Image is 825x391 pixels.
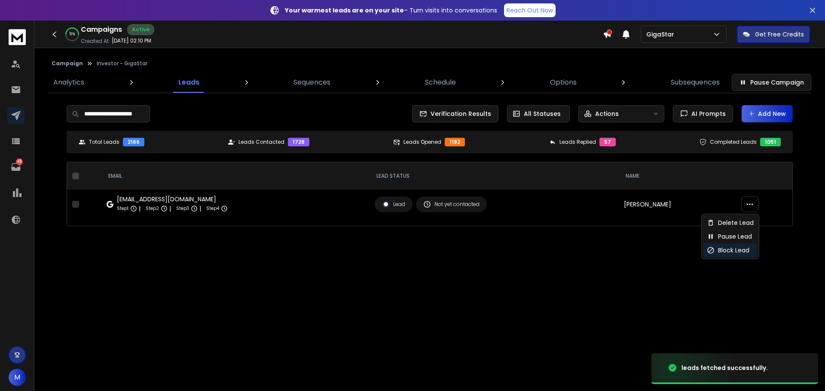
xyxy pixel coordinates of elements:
a: Schedule [420,72,461,93]
p: Step 2 [146,204,159,213]
a: 45 [7,158,24,176]
div: 1726 [288,138,309,146]
p: Reach Out Now [507,6,553,15]
div: [EMAIL_ADDRESS][DOMAIN_NAME] [117,195,228,203]
p: – Turn visits into conversations [285,6,497,15]
p: | [139,204,141,213]
p: Leads [178,77,199,88]
a: Sequences [288,72,336,93]
button: AI Prompts [673,105,733,122]
p: Leads Replied [559,139,596,145]
div: leads fetched successfully. [681,364,768,372]
p: | [169,204,171,213]
th: LEAD STATUS [370,162,619,190]
div: 1051 [760,138,781,146]
a: Analytics [48,72,89,93]
a: Options [545,72,582,93]
p: Leads Contacted [238,139,284,145]
button: M [9,369,26,386]
p: Total Leads [89,139,119,145]
p: Sequences [293,77,330,88]
p: Schedule [425,77,456,88]
button: Pause Campaign [732,74,811,91]
button: Add New [742,105,793,122]
p: Created At: [81,38,110,45]
h1: Campaigns [81,24,122,35]
img: logo [9,29,26,45]
p: Investor - GigaStar [97,60,147,67]
div: Not yet contacted [423,200,480,208]
a: Reach Out Now [504,3,556,17]
p: Block Lead [718,246,749,255]
span: Verification Results [427,109,491,118]
p: Subsequences [671,77,720,88]
p: Step 3 [176,204,189,213]
p: Options [550,77,577,88]
p: Analytics [53,77,84,88]
button: Verification Results [412,105,498,122]
p: Leads Opened [403,139,441,145]
p: 51 % [69,32,75,37]
div: 57 [599,138,616,146]
th: EMAIL [101,162,369,190]
strong: Your warmest leads are on your site [285,6,404,15]
p: Step 4 [206,204,219,213]
div: Active [127,24,154,35]
p: GigaStar [646,30,678,39]
a: Leads [173,72,205,93]
div: 2166 [123,138,144,146]
span: AI Prompts [688,109,726,118]
button: Campaign [52,60,83,67]
p: [DATE] 02:10 PM [112,37,151,44]
td: [PERSON_NAME] [619,190,736,219]
p: All Statuses [524,109,561,118]
div: 1182 [445,138,465,146]
p: Pause Lead [718,232,752,241]
p: 45 [16,158,23,165]
th: NAME [619,162,736,190]
p: Completed Leads [710,139,757,145]
p: Step 1 [117,204,128,213]
p: | [199,204,201,213]
button: Get Free Credits [737,26,810,43]
p: Get Free Credits [755,30,804,39]
p: Delete Lead [718,218,754,227]
p: Actions [595,109,619,118]
div: Lead [382,200,405,208]
a: Subsequences [666,72,725,93]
